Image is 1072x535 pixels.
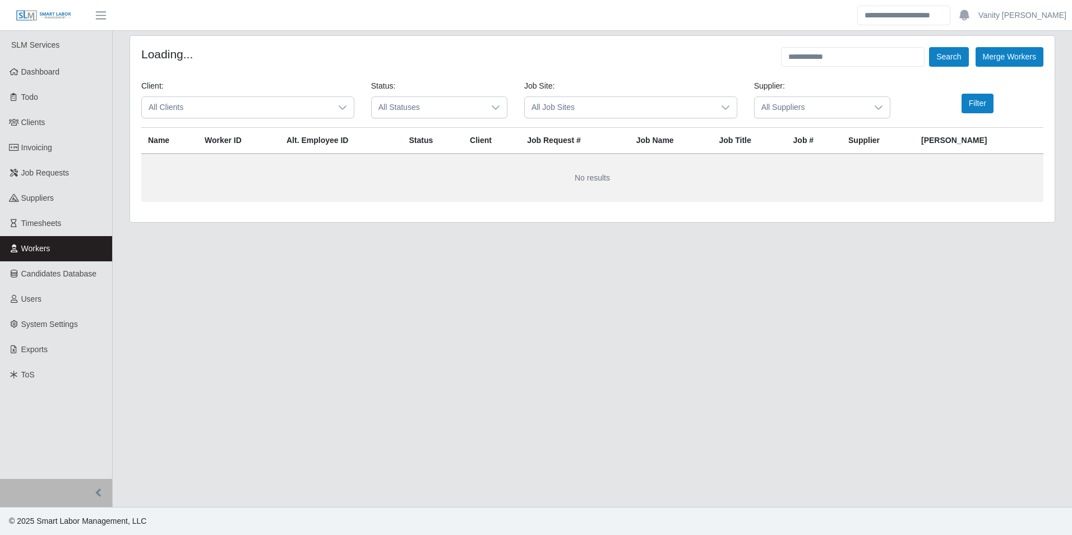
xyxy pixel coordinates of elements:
input: Search [857,6,950,25]
th: Job Request # [520,128,630,154]
label: Client: [141,80,164,92]
span: Invoicing [21,143,52,152]
span: Clients [21,118,45,127]
span: System Settings [21,320,78,329]
span: ToS [21,370,35,379]
th: Job Title [712,128,786,154]
span: Users [21,294,42,303]
th: Job # [787,128,842,154]
label: Job Site: [524,80,555,92]
span: All Clients [142,97,331,118]
label: Supplier: [754,80,785,92]
span: Exports [21,345,48,354]
th: Client [463,128,520,154]
span: Todo [21,93,38,102]
td: No results [141,154,1043,202]
button: Filter [962,94,994,113]
button: Merge Workers [976,47,1043,67]
th: Name [141,128,198,154]
span: Dashboard [21,67,60,76]
img: SLM Logo [16,10,72,22]
span: Job Requests [21,168,70,177]
a: Vanity [PERSON_NAME] [978,10,1066,21]
th: Worker ID [198,128,280,154]
th: Status [403,128,464,154]
span: All Job Sites [525,97,714,118]
h4: Loading... [141,47,193,61]
button: Search [929,47,968,67]
span: Suppliers [21,193,54,202]
span: Workers [21,244,50,253]
span: All Statuses [372,97,484,118]
label: Status: [371,80,396,92]
span: Candidates Database [21,269,97,278]
th: Supplier [842,128,914,154]
th: [PERSON_NAME] [914,128,1043,154]
th: Job Name [630,128,713,154]
span: Timesheets [21,219,62,228]
th: Alt. Employee ID [280,128,403,154]
span: All Suppliers [755,97,867,118]
span: © 2025 Smart Labor Management, LLC [9,516,146,525]
span: SLM Services [11,40,59,49]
